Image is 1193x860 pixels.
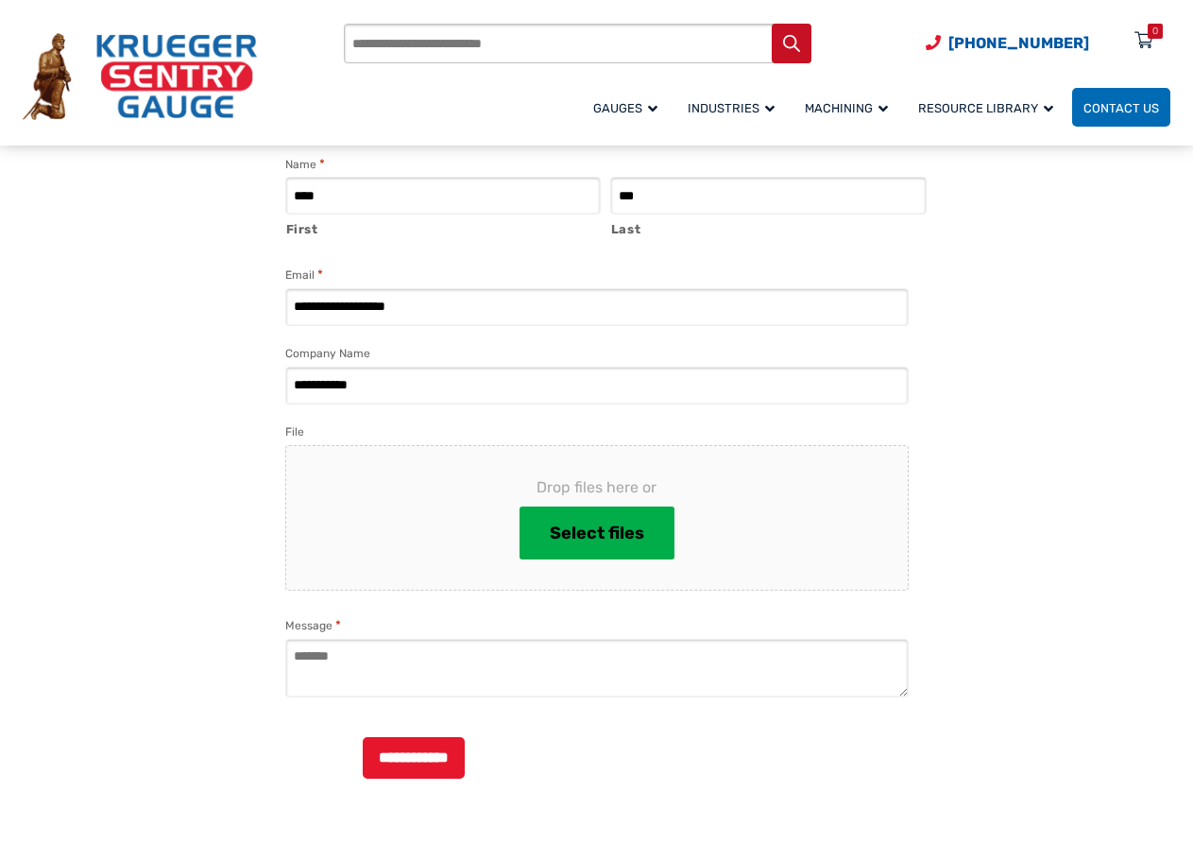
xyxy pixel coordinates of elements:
span: Contact Us [1083,101,1159,115]
a: Gauges [582,85,676,129]
button: select files, file [520,507,674,559]
label: Company Name [285,344,370,363]
span: Gauges [593,101,657,115]
label: Email [285,266,323,284]
span: Industries [688,101,775,115]
a: Machining [793,85,907,129]
legend: Name [285,155,325,174]
span: Resource Library [918,101,1053,115]
a: Resource Library [907,85,1072,129]
a: Industries [676,85,793,129]
span: [PHONE_NUMBER] [948,34,1089,52]
a: Phone Number (920) 434-8860 [926,31,1089,55]
a: Contact Us [1072,88,1170,127]
label: Last [611,215,927,239]
img: Krueger Sentry Gauge [23,33,257,120]
span: Machining [805,101,888,115]
span: Drop files here or [316,476,878,499]
div: 0 [1152,24,1158,39]
label: File [285,422,304,441]
label: Message [285,616,341,635]
label: First [286,215,602,239]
